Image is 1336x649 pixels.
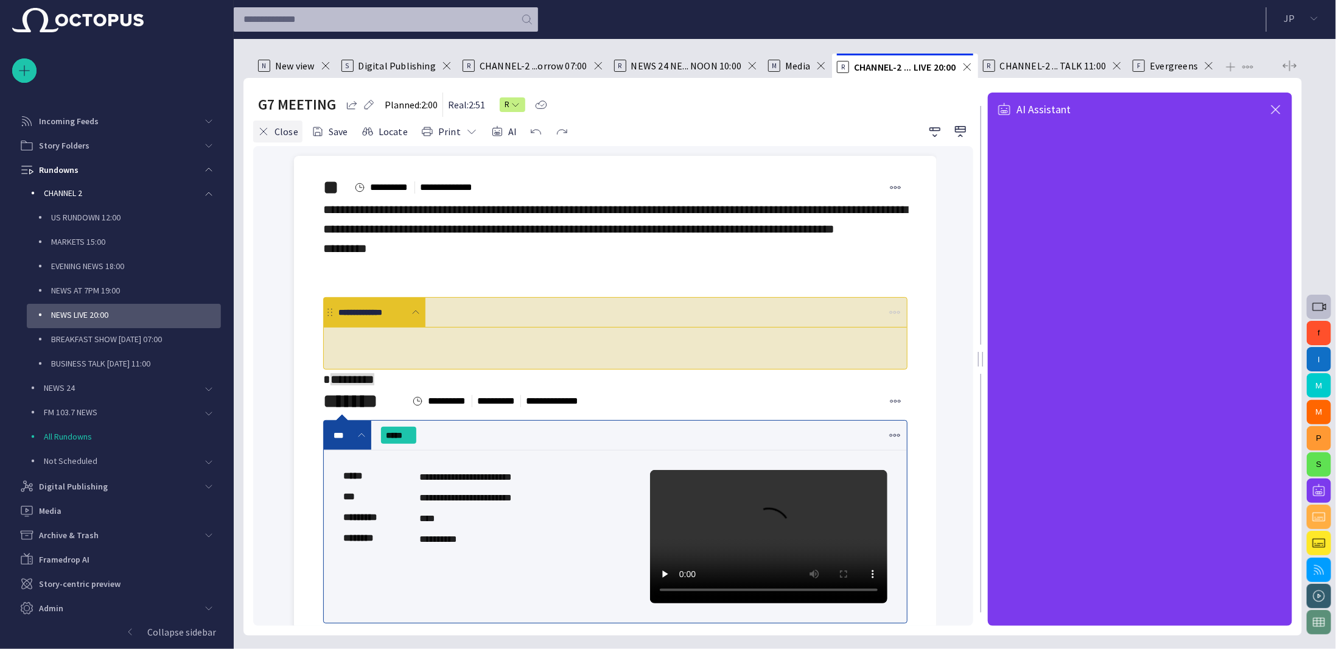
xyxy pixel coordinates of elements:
[51,211,221,223] p: US RUNDOWN 12:00
[12,85,221,599] ul: main menu
[51,236,221,248] p: MARKETS 15:00
[27,328,221,353] div: BREAKFAST SHOW [DATE] 07:00
[448,97,485,112] p: Real: 2:51
[44,406,197,418] p: FM 103.7 NEWS
[609,54,764,78] div: RNEWS 24 NE... NOON 10:00
[19,426,221,450] div: All Rundowns
[307,121,352,142] button: Save
[1150,60,1198,72] span: Evergreens
[27,353,221,377] div: BUSINESS TALK [DATE] 11:00
[1016,104,1071,115] span: AI Assistant
[1307,426,1331,451] button: P
[39,505,61,517] p: Media
[253,121,303,142] button: Close
[487,121,521,142] button: AI
[12,572,221,596] div: Story-centric preview
[1274,7,1329,29] button: JP
[768,60,780,72] p: M
[39,164,79,176] p: Rundowns
[39,553,89,566] p: Framedrop AI
[1284,11,1295,26] p: J P
[614,60,626,72] p: R
[253,54,337,78] div: NNew view
[27,279,221,304] div: NEWS AT 7PM 19:00
[1307,400,1331,424] button: M
[832,54,978,78] div: RCHANNEL-2 ... LIVE 20:00
[854,61,956,73] span: CHANNEL-2 ... LIVE 20:00
[358,60,436,72] span: Digital Publishing
[837,61,849,73] p: R
[27,304,221,328] div: NEWS LIVE 20:00
[505,99,511,111] span: R
[258,95,336,114] h2: G7 MEETING
[1133,60,1145,72] p: F
[337,54,458,78] div: SDigital Publishing
[44,382,197,394] p: NEWS 24
[500,94,525,116] button: R
[44,187,197,199] p: CHANNEL 2
[39,578,121,590] p: Story-centric preview
[39,139,89,152] p: Story Folders
[39,115,99,127] p: Incoming Feeds
[27,231,221,255] div: MARKETS 15:00
[785,60,810,72] span: Media
[51,260,221,272] p: EVENING NEWS 18:00
[463,60,475,72] p: R
[357,121,412,142] button: Locate
[1307,373,1331,398] button: M
[341,60,354,72] p: S
[12,620,221,644] button: Collapse sidebar
[258,60,270,72] p: N
[458,54,609,78] div: RCHANNEL-2 ...orrow 07:00
[1307,321,1331,345] button: f
[12,499,221,523] div: Media
[12,8,144,32] img: Octopus News Room
[51,309,221,321] p: NEWS LIVE 20:00
[27,255,221,279] div: EVENING NEWS 18:00
[27,206,221,231] div: US RUNDOWN 12:00
[44,430,221,443] p: All Rundowns
[983,60,995,72] p: R
[988,127,1292,626] iframe: AI Assistant
[39,529,99,541] p: Archive & Trash
[480,60,587,72] span: CHANNEL-2 ...orrow 07:00
[763,54,832,78] div: MMedia
[1000,60,1107,72] span: CHANNEL-2 ... TALK 11:00
[39,480,108,493] p: Digital Publishing
[51,333,221,345] p: BREAKFAST SHOW [DATE] 07:00
[978,54,1128,78] div: RCHANNEL-2 ... TALK 11:00
[631,60,742,72] span: NEWS 24 NE... NOON 10:00
[417,121,482,142] button: Print
[44,455,197,467] p: Not Scheduled
[1307,452,1331,477] button: S
[51,357,221,370] p: BUSINESS TALK [DATE] 11:00
[39,602,63,614] p: Admin
[275,60,315,72] span: New view
[1307,347,1331,371] button: I
[12,547,221,572] div: Framedrop AI
[51,284,221,296] p: NEWS AT 7PM 19:00
[147,625,216,639] p: Collapse sidebar
[385,97,438,112] p: Planned: 2:00
[1128,54,1220,78] div: FEvergreens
